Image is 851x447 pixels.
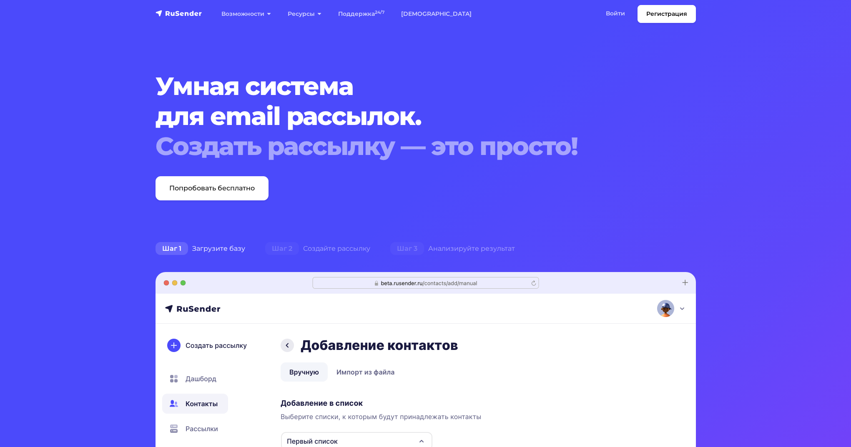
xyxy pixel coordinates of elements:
[255,240,380,257] div: Создайте рассылку
[156,242,188,255] span: Шаг 1
[638,5,696,23] a: Регистрация
[156,131,650,161] div: Создать рассылку — это просто!
[279,5,330,22] a: Ресурсы
[390,242,424,255] span: Шаг 3
[146,240,255,257] div: Загрузите базу
[265,242,299,255] span: Шаг 2
[330,5,393,22] a: Поддержка24/7
[375,10,384,15] sup: 24/7
[393,5,480,22] a: [DEMOGRAPHIC_DATA]
[380,240,525,257] div: Анализируйте результат
[156,9,202,17] img: RuSender
[213,5,279,22] a: Возможности
[156,71,650,161] h1: Умная система для email рассылок.
[597,5,633,22] a: Войти
[156,176,269,200] a: Попробовать бесплатно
